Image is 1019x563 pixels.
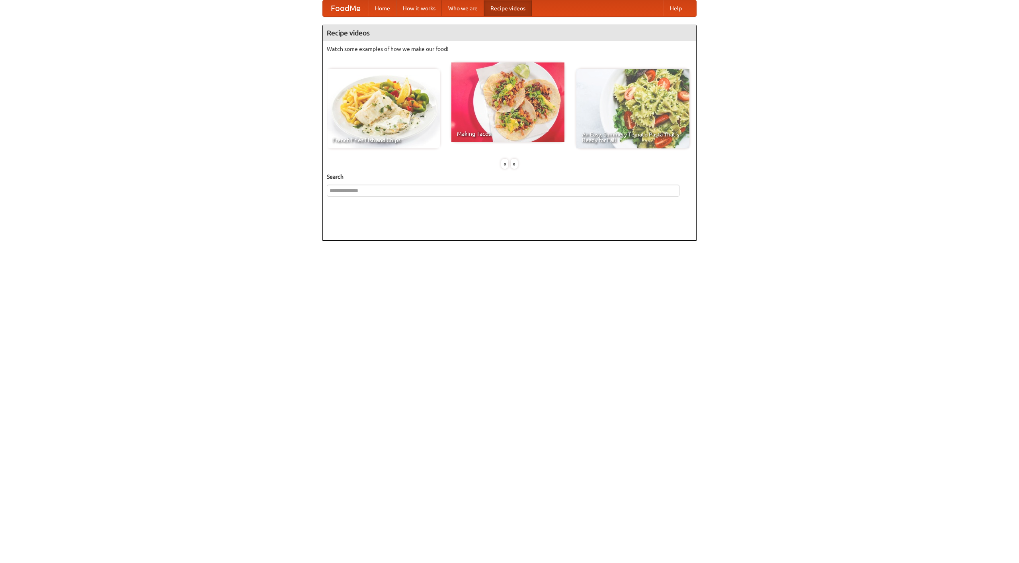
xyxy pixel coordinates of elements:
[484,0,532,16] a: Recipe videos
[664,0,688,16] a: Help
[332,137,434,143] span: French Fries Fish and Chips
[327,69,440,148] a: French Fries Fish and Chips
[576,69,689,148] a: An Easy, Summery Tomato Pasta That's Ready for Fall
[442,0,484,16] a: Who we are
[327,45,692,53] p: Watch some examples of how we make our food!
[451,62,564,142] a: Making Tacos
[327,173,692,181] h5: Search
[501,159,508,169] div: «
[582,132,684,143] span: An Easy, Summery Tomato Pasta That's Ready for Fall
[323,0,369,16] a: FoodMe
[369,0,396,16] a: Home
[457,131,559,136] span: Making Tacos
[396,0,442,16] a: How it works
[323,25,696,41] h4: Recipe videos
[511,159,518,169] div: »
